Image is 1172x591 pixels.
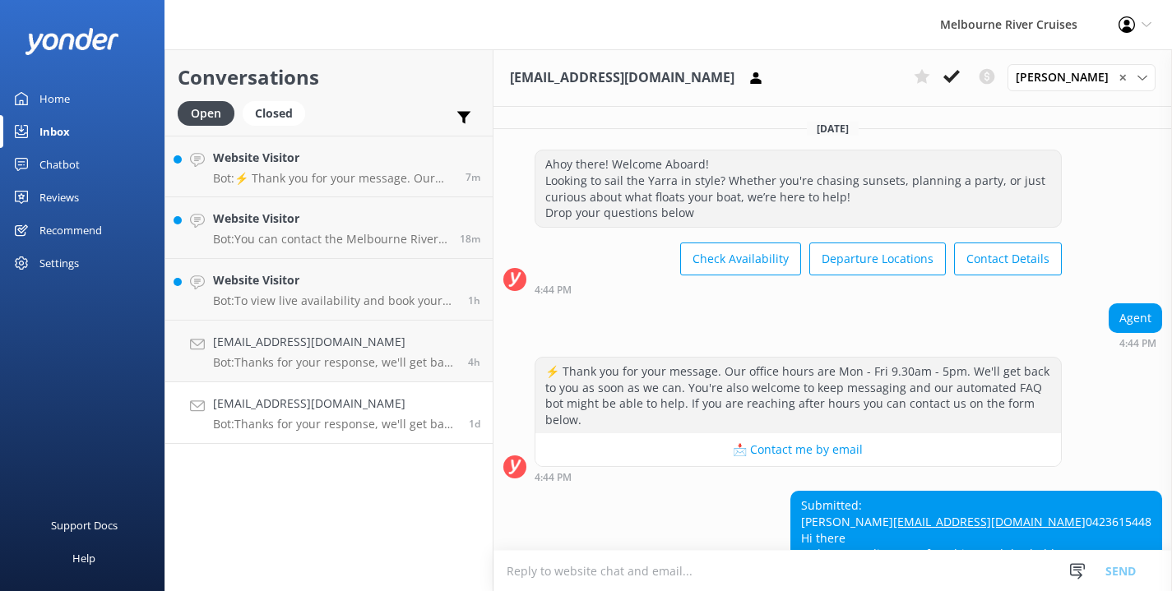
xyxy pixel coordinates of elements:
p: Bot: ⚡ Thank you for your message. Our office hours are Mon - Fri 9.30am - 5pm. We'll get back to... [213,171,453,186]
div: Sep 27 2025 04:44pm (UTC +10:00) Australia/Sydney [1109,337,1162,349]
p: Bot: Thanks for your response, we'll get back to you as soon as we can during opening hours. [213,355,456,370]
span: Sep 29 2025 11:05am (UTC +10:00) Australia/Sydney [468,355,480,369]
a: [EMAIL_ADDRESS][DOMAIN_NAME] [893,514,1086,529]
a: Website VisitorBot:You can contact the Melbourne River Cruises team by emailing [EMAIL_ADDRESS][D... [165,197,493,259]
div: Settings [39,247,79,279]
a: Website VisitorBot:To view live availability and book your Melbourne River Cruise experience, cli... [165,259,493,321]
p: Bot: You can contact the Melbourne River Cruises team by emailing [EMAIL_ADDRESS][DOMAIN_NAME]. V... [213,232,447,247]
h4: Website Visitor [213,210,447,228]
a: Open [178,104,243,122]
span: Sep 27 2025 04:44pm (UTC +10:00) Australia/Sydney [469,417,480,431]
a: Closed [243,104,313,122]
div: Chatbot [39,148,80,181]
h4: [EMAIL_ADDRESS][DOMAIN_NAME] [213,333,456,351]
strong: 4:44 PM [535,473,572,482]
a: [EMAIL_ADDRESS][DOMAIN_NAME]Bot:Thanks for your response, we'll get back to you as soon as we can... [165,382,493,444]
div: Submitted: [PERSON_NAME] 0423615448 Hi there Is there any discounts for white card dva holders? T... [791,492,1161,584]
div: Recommend [39,214,102,247]
span: Sep 29 2025 02:59pm (UTC +10:00) Australia/Sydney [466,170,480,184]
div: Assign User [1008,64,1156,90]
span: Sep 29 2025 01:35pm (UTC +10:00) Australia/Sydney [468,293,480,307]
strong: 4:44 PM [1119,339,1156,349]
a: Website VisitorBot:⚡ Thank you for your message. Our office hours are Mon - Fri 9.30am - 5pm. We'... [165,136,493,197]
div: Sep 27 2025 04:44pm (UTC +10:00) Australia/Sydney [535,284,1062,295]
a: [EMAIL_ADDRESS][DOMAIN_NAME]Bot:Thanks for your response, we'll get back to you as soon as we can... [165,321,493,382]
div: Inbox [39,115,70,148]
div: Closed [243,101,305,126]
div: Ahoy there! Welcome Aboard! Looking to sail the Yarra in style? Whether you're chasing sunsets, p... [535,150,1061,226]
img: yonder-white-logo.png [25,28,119,55]
button: Contact Details [954,242,1062,275]
button: 📩 Contact me by email [535,433,1061,466]
div: Home [39,82,70,115]
div: ⚡ Thank you for your message. Our office hours are Mon - Fri 9.30am - 5pm. We'll get back to you ... [535,358,1061,433]
span: [PERSON_NAME] [1016,68,1119,86]
div: Help [72,542,95,575]
h2: Conversations [178,62,480,93]
h4: Website Visitor [213,271,456,289]
div: Reviews [39,181,79,214]
span: [DATE] [807,122,859,136]
h3: [EMAIL_ADDRESS][DOMAIN_NAME] [510,67,734,89]
span: ✕ [1119,70,1127,85]
div: Support Docs [51,509,118,542]
p: Bot: To view live availability and book your Melbourne River Cruise experience, click [URL][DOMAI... [213,293,456,308]
div: Agent [1109,304,1161,332]
button: Departure Locations [809,242,946,275]
div: Sep 27 2025 04:44pm (UTC +10:00) Australia/Sydney [535,471,1062,482]
button: Check Availability [680,242,801,275]
strong: 4:44 PM [535,285,572,295]
h4: [EMAIL_ADDRESS][DOMAIN_NAME] [213,395,456,413]
div: Open [178,101,234,126]
p: Bot: Thanks for your response, we'll get back to you as soon as we can during opening hours. [213,417,456,432]
span: Sep 29 2025 02:48pm (UTC +10:00) Australia/Sydney [460,232,480,246]
h4: Website Visitor [213,149,453,167]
